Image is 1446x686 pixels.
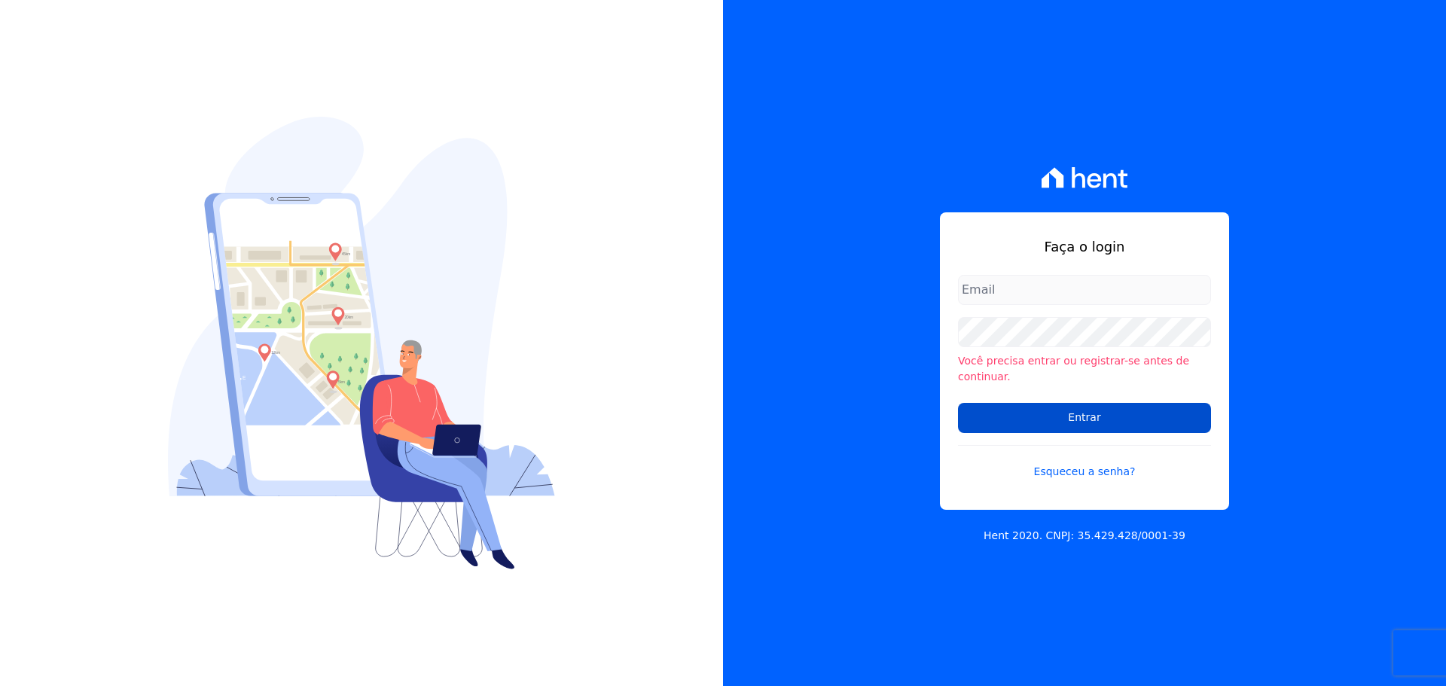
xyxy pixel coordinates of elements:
li: Você precisa entrar ou registrar-se antes de continuar. [958,353,1211,385]
img: Login [168,117,555,569]
a: Esqueceu a senha? [958,445,1211,480]
p: Hent 2020. CNPJ: 35.429.428/0001-39 [984,528,1185,544]
input: Entrar [958,403,1211,433]
input: Email [958,275,1211,305]
h1: Faça o login [958,236,1211,257]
